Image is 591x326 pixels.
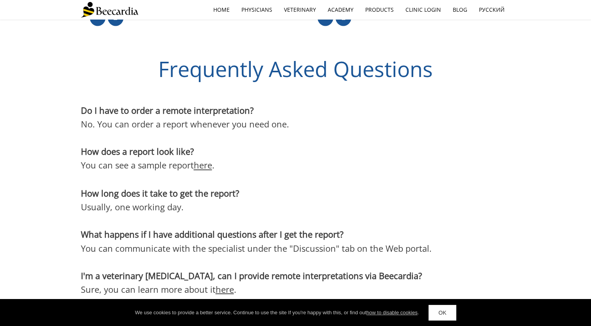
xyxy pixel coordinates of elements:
a: OK [429,305,456,321]
span: How does a report look like? [81,145,194,157]
span: No. You can order a report whenever you need one. [81,118,289,130]
a: Clinic Login [400,1,447,19]
span: I'm a veterinary [MEDICAL_DATA], can I provide remote interpretations via Beecardia? [81,269,422,281]
a: Physicians [236,1,278,19]
a: here [216,283,234,295]
a: Products [359,1,400,19]
span: Usually, one working day. [81,201,184,212]
span: How long does it take to get the report? [81,187,239,199]
a: Blog [447,1,473,19]
a: Русский [473,1,511,19]
img: Beecardia [81,2,138,18]
a: home [207,1,236,19]
span: Do I have to order a remote interpretation? [81,104,254,116]
span: What happens if I have additional questions after I get the report? [81,228,344,240]
span: Frequently Asked Questions [158,54,433,83]
a: here [194,159,212,171]
a: how to disable cookies [366,310,418,315]
a: Academy [322,1,359,19]
span: You can see a sample report . [81,159,214,171]
span: You can communicate with the specialist under the "Discussion" tab on the Web portal. [81,242,432,254]
div: We use cookies to provide a better service. Continue to use the site If you're happy with this, o... [135,309,419,317]
span: Sure, you can learn more about it . [81,283,236,295]
a: Veterinary [278,1,322,19]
